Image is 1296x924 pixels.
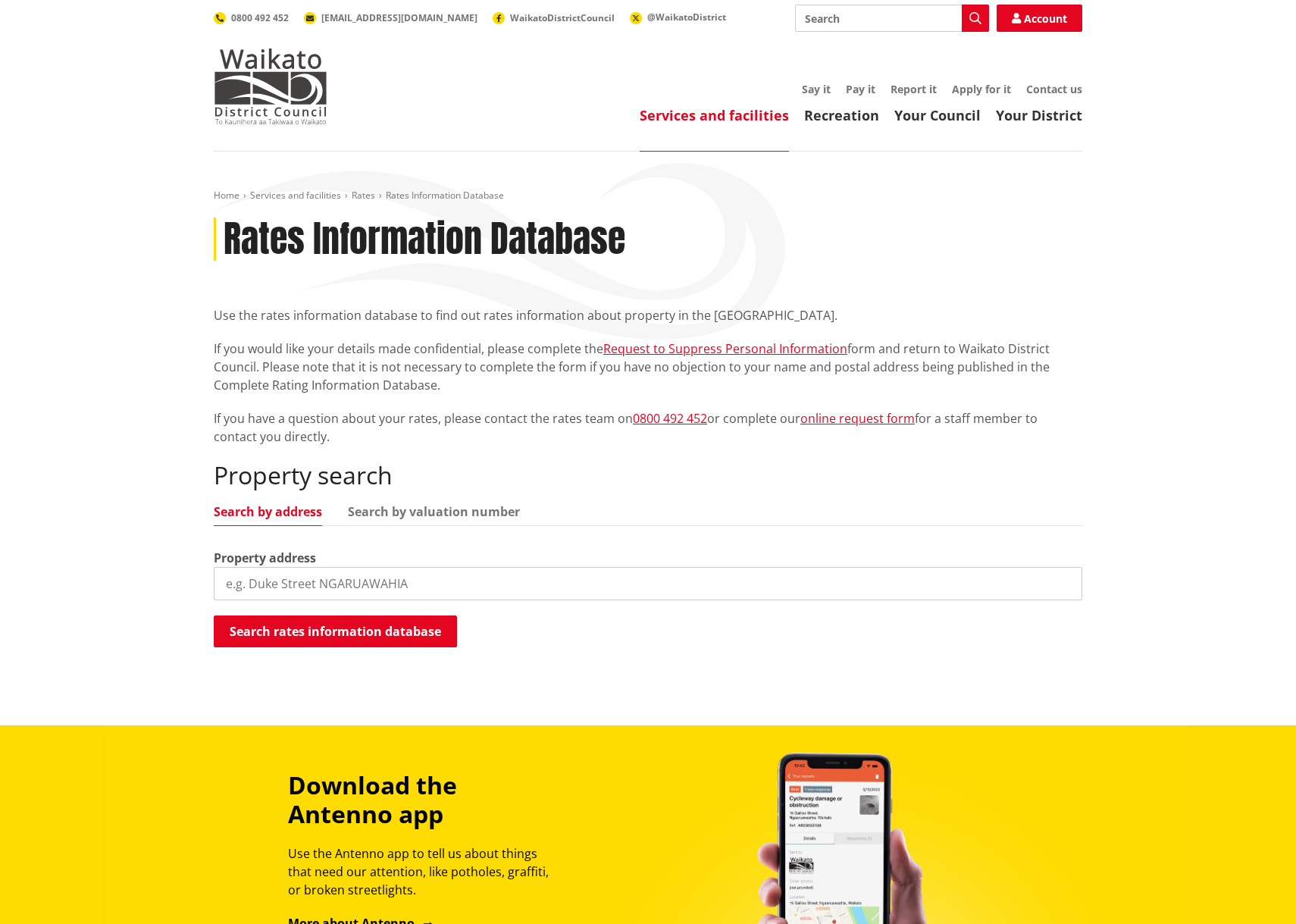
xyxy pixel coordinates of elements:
[1026,82,1082,96] a: Contact us
[997,5,1082,32] a: Account
[214,49,327,124] img: Waikato District Council - Te Kaunihera aa Takiwaa o Waikato
[214,567,1082,600] input: e.g. Duke Street NGARUAWAHIA
[304,11,477,24] a: [EMAIL_ADDRESS][DOMAIN_NAME]
[214,306,1082,324] p: Use the rates information database to find out rates information about property in the [GEOGRAPHI...
[214,11,289,24] a: 0800 492 452
[894,106,981,124] a: Your Council
[288,771,562,829] h3: Download the Antenno app
[214,506,322,518] a: Search by address
[348,506,520,518] a: Search by valuation number
[231,11,289,24] span: 0800 492 452
[224,218,625,262] h1: Rates Information Database
[250,189,341,202] a: Services and facilities
[288,844,562,899] p: Use the Antenno app to tell us about things that need our attention, like potholes, graffiti, or ...
[214,189,239,202] a: Home
[633,410,707,427] a: 0800 492 452
[603,340,847,357] a: Request to Suppress Personal Information
[214,340,1082,394] p: If you would like your details made confidential, please complete the form and return to Waikato ...
[321,11,477,24] span: [EMAIL_ADDRESS][DOMAIN_NAME]
[214,549,316,567] label: Property address
[952,82,1011,96] a: Apply for it
[996,106,1082,124] a: Your District
[214,615,457,647] button: Search rates information database
[640,106,789,124] a: Services and facilities
[795,5,989,32] input: Search input
[800,410,915,427] a: online request form
[214,461,1082,490] h2: Property search
[214,189,1082,202] nav: breadcrumb
[804,106,879,124] a: Recreation
[510,11,615,24] span: WaikatoDistrictCouncil
[386,189,504,202] span: Rates Information Database
[214,409,1082,446] p: If you have a question about your rates, please contact the rates team on or complete our for a s...
[802,82,831,96] a: Say it
[352,189,375,202] a: Rates
[846,82,875,96] a: Pay it
[647,11,726,23] span: @WaikatoDistrict
[891,82,937,96] a: Report it
[493,11,615,24] a: WaikatoDistrictCouncil
[630,11,726,23] a: @WaikatoDistrict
